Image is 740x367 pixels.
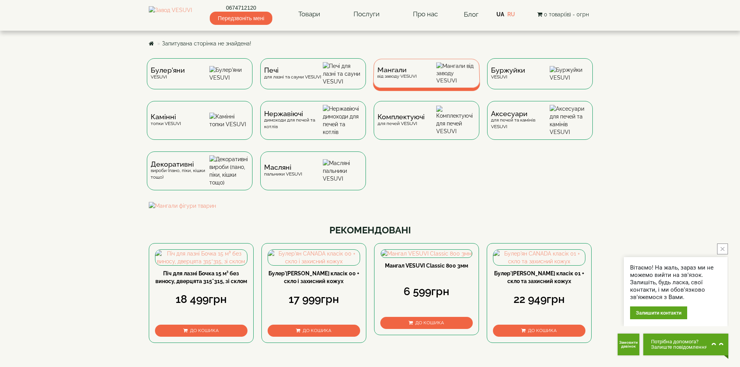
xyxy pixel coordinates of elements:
[143,151,256,202] a: Декоративнівироби (пано, піки, кішки тощо) Декоративні вироби (пано, піки, кішки тощо)
[143,58,256,101] a: Булер'яниVESUVI Булер'яни VESUVI
[151,114,181,120] span: Камінні
[544,11,589,17] span: 0 товар(ів) - 0грн
[323,62,362,85] img: Печі для лазні та сауни VESUVI
[155,325,247,337] button: До кошика
[717,244,728,254] button: close button
[380,317,473,329] button: До кошика
[268,250,360,265] img: Булер'ян CANADA класік 00 + скло і захисний кожух
[151,67,185,73] span: Булер'яни
[491,111,550,117] span: Аксесуари
[493,250,585,265] img: Булер'ян CANADA класік 01 + скло та захисний кожух
[268,270,359,284] a: Булер'[PERSON_NAME] класік 00 + скло і захисний кожух
[550,66,589,82] img: Буржуйки VESUVI
[483,58,597,101] a: БуржуйкиVESUVI Буржуйки VESUVI
[323,105,362,136] img: Нержавіючі димоходи для печей та котлів
[155,270,247,284] a: Піч для лазні Бочка 15 м³ без виносу, дверцята 315*315, зі склом
[303,328,331,333] span: До кошика
[323,159,362,183] img: Масляні пальники VESUVI
[151,114,181,127] div: топки VESUVI
[264,111,323,117] span: Нержавіючі
[209,113,249,128] img: Камінні топки VESUVI
[151,161,209,167] span: Декоративні
[256,58,370,101] a: Печідля лазні та сауни VESUVI Печі для лазні та сауни VESUVI
[493,292,585,307] div: 22 949грн
[618,334,639,355] button: Get Call button
[155,250,247,265] img: Піч для лазні Бочка 15 м³ без виносу, дверцята 315*315, зі склом
[264,67,321,80] div: для лазні та сауни VESUVI
[651,339,707,344] span: Потрібна допомога?
[381,250,472,257] img: Мангал VESUVI Classic 800 3мм
[483,101,597,151] a: Аксесуаридля печей та камінів VESUVI Аксесуари для печей та камінів VESUVI
[494,270,584,284] a: Булер'[PERSON_NAME] класік 01 + скло та захисний кожух
[436,106,475,135] img: Комплектуючі для печей VESUVI
[370,58,483,101] a: Мангаливід заводу VESUVI Мангали від заводу VESUVI
[619,341,638,348] span: Замовити дзвінок
[405,5,446,23] a: Про нас
[491,67,525,73] span: Буржуйки
[491,67,525,80] div: VESUVI
[507,11,515,17] a: RU
[264,67,321,73] span: Печі
[346,5,387,23] a: Послуги
[415,320,444,325] span: До кошика
[496,11,504,17] a: UA
[210,12,272,25] span: Передзвоніть мені
[651,344,707,350] span: Залиште повідомлення
[643,334,728,355] button: Chat button
[143,101,256,151] a: Каміннітопки VESUVI Камінні топки VESUVI
[256,151,370,202] a: Масляніпальники VESUVI Масляні пальники VESUVI
[256,101,370,151] a: Нержавіючідимоходи для печей та котлів Нержавіючі димоходи для печей та котлів
[291,5,328,23] a: Товари
[377,67,417,73] span: Мангали
[151,161,209,181] div: вироби (пано, піки, кішки тощо)
[528,328,557,333] span: До кошика
[264,164,302,170] span: Масляні
[268,292,360,307] div: 17 999грн
[155,292,247,307] div: 18 499грн
[151,67,185,80] div: VESUVI
[436,63,476,84] img: Мангали від заводу VESUVI
[378,114,425,127] div: для печей VESUVI
[209,155,249,186] img: Декоративні вироби (пано, піки, кішки тощо)
[264,164,302,177] div: пальники VESUVI
[210,4,272,12] a: 0674712120
[630,306,687,319] div: Залишити контакти
[535,10,591,19] button: 0 товар(ів) - 0грн
[149,202,592,210] img: Мангали фігури тварин
[464,10,479,18] a: Блог
[264,111,323,130] div: димоходи для печей та котлів
[209,66,249,82] img: Булер'яни VESUVI
[630,264,721,301] div: Вітаємо! На жаль, зараз ми не можемо вийти на зв'язок. Залишіть, будь ласка, свої контакти, і ми ...
[378,114,425,120] span: Комплектуючі
[370,101,483,151] a: Комплектуючідля печей VESUVI Комплектуючі для печей VESUVI
[162,40,251,47] a: Запитувана сторінка не знайдена!
[149,6,192,23] img: Завод VESUVI
[493,325,585,337] button: До кошика
[491,111,550,130] div: для печей та камінів VESUVI
[385,263,468,269] a: Мангал VESUVI Classic 800 3мм
[380,284,473,299] div: 6 599грн
[377,67,416,79] div: від заводу VESUVI
[550,105,589,136] img: Аксесуари для печей та камінів VESUVI
[190,328,219,333] span: До кошика
[268,325,360,337] button: До кошика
